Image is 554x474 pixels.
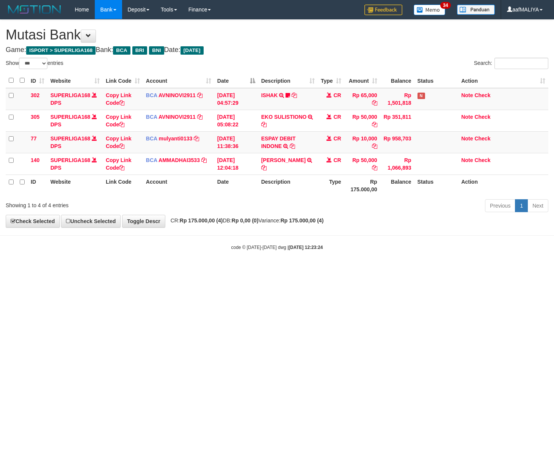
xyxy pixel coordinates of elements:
span: 140 [31,157,39,163]
th: Link Code: activate to sort column ascending [103,73,143,88]
td: [DATE] 05:08:22 [214,110,258,131]
th: ID: activate to sort column ascending [28,73,47,88]
span: ISPORT > SUPERLIGA168 [26,46,96,55]
a: ESPAY DEBIT INDONE [261,135,296,149]
a: Copy SILVIA to clipboard [261,165,267,171]
th: Balance [380,175,414,196]
h1: Mutasi Bank [6,27,548,43]
th: Type [318,175,344,196]
a: Copy Rp 10,000 to clipboard [372,143,377,149]
td: Rp 351,811 [380,110,414,131]
th: Balance [380,73,414,88]
a: Check Selected [6,215,60,228]
a: Check [474,114,490,120]
td: [DATE] 11:38:36 [214,131,258,153]
a: Copy Link Code [106,114,132,128]
a: AMMADHAI3533 [159,157,200,163]
th: Account: activate to sort column ascending [143,73,214,88]
strong: [DATE] 12:23:24 [289,245,323,250]
a: Note [461,92,473,98]
span: CR [333,92,341,98]
td: Rp 958,703 [380,131,414,153]
th: Status [414,175,458,196]
small: code © [DATE]-[DATE] dwg | [231,245,323,250]
span: CR: DB: Variance: [167,217,324,224]
a: AVNINOVI2911 [159,114,196,120]
a: AVNINOVI2911 [159,92,196,98]
td: Rp 65,000 [344,88,380,110]
a: Copy Link Code [106,92,132,106]
th: Action: activate to sort column ascending [458,73,548,88]
th: Date: activate to sort column descending [214,73,258,88]
a: Previous [485,199,515,212]
span: 34 [440,2,450,9]
strong: Rp 175.000,00 (4) [281,217,324,224]
h4: Game: Bank: Date: [6,46,548,54]
td: Rp 50,000 [344,110,380,131]
a: SUPERLIGA168 [50,92,90,98]
a: Copy Link Code [106,135,132,149]
a: Toggle Descr [122,215,165,228]
span: 305 [31,114,39,120]
a: SUPERLIGA168 [50,114,90,120]
th: Type: activate to sort column ascending [318,73,344,88]
td: DPS [47,110,103,131]
a: Copy ESPAY DEBIT INDONE to clipboard [290,143,295,149]
div: Showing 1 to 4 of 4 entries [6,198,225,209]
span: 77 [31,135,37,142]
a: Copy AVNINOVI2911 to clipboard [197,92,202,98]
span: BRI [132,46,147,55]
img: MOTION_logo.png [6,4,63,15]
th: Link Code [103,175,143,196]
td: [DATE] 12:04:18 [214,153,258,175]
th: Date [214,175,258,196]
td: DPS [47,131,103,153]
span: BCA [146,92,157,98]
a: Check [474,157,490,163]
td: Rp 10,000 [344,131,380,153]
input: Search: [494,58,548,69]
span: BCA [146,157,157,163]
a: Next [527,199,548,212]
a: Check [474,92,490,98]
th: ID [28,175,47,196]
a: ISHAK [261,92,278,98]
th: Amount: activate to sort column ascending [344,73,380,88]
img: Button%20Memo.svg [414,5,446,15]
label: Search: [474,58,548,69]
span: Has Note [417,93,425,99]
span: CR [333,135,341,142]
a: Note [461,157,473,163]
a: Copy Rp 50,000 to clipboard [372,121,377,128]
td: Rp 50,000 [344,153,380,175]
span: CR [333,114,341,120]
td: DPS [47,153,103,175]
a: Copy Link Code [106,157,132,171]
select: Showentries [19,58,47,69]
a: Copy Rp 50,000 to clipboard [372,165,377,171]
a: Note [461,114,473,120]
strong: Rp 175.000,00 (4) [180,217,223,224]
strong: Rp 0,00 (0) [232,217,259,224]
a: Copy ISHAK to clipboard [292,92,297,98]
a: Check [474,135,490,142]
th: Rp 175.000,00 [344,175,380,196]
img: panduan.png [457,5,495,15]
a: Note [461,135,473,142]
label: Show entries [6,58,63,69]
td: Rp 1,501,818 [380,88,414,110]
span: BCA [146,135,157,142]
a: Copy Rp 65,000 to clipboard [372,100,377,106]
th: Description [258,175,318,196]
th: Description: activate to sort column ascending [258,73,318,88]
a: 1 [515,199,528,212]
th: Action [458,175,548,196]
span: BCA [113,46,130,55]
a: EKO SULISTIONO [261,114,307,120]
a: Copy AMMADHAI3533 to clipboard [201,157,207,163]
span: CR [333,157,341,163]
span: BCA [146,114,157,120]
img: Feedback.jpg [364,5,402,15]
td: Rp 1,066,893 [380,153,414,175]
span: 302 [31,92,39,98]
